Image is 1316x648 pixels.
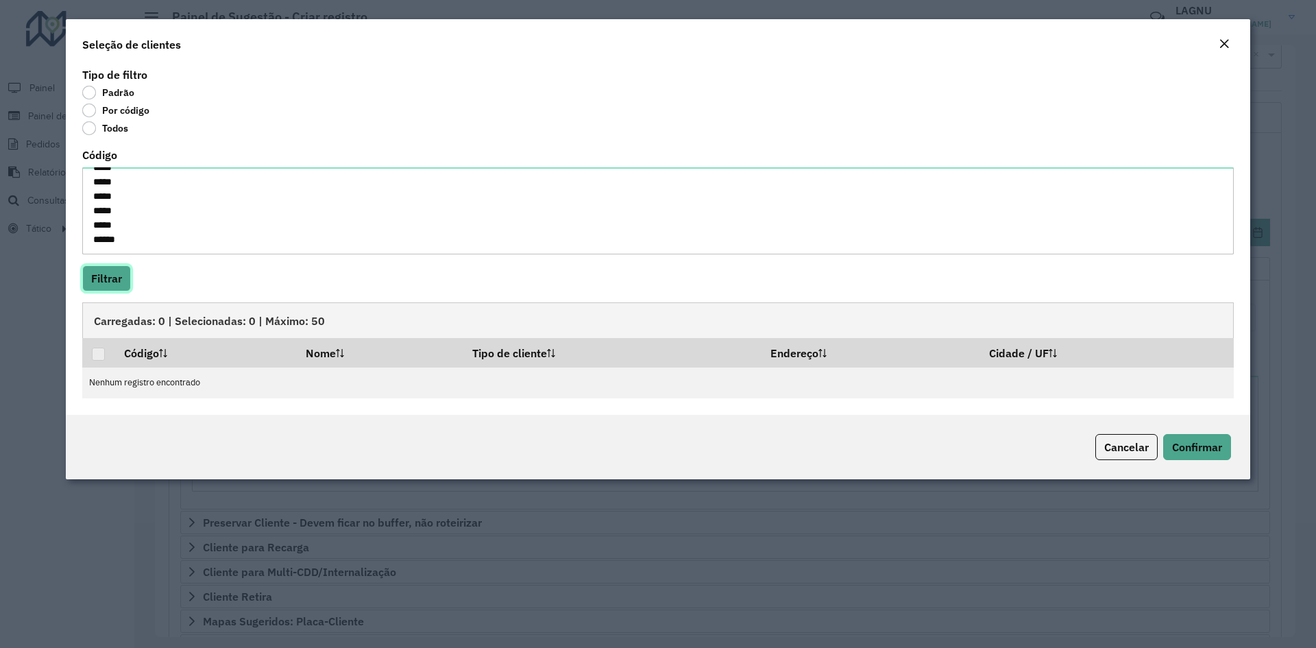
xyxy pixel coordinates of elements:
[1172,440,1222,454] span: Confirmar
[82,265,131,291] button: Filtrar
[82,121,128,135] label: Todos
[1104,440,1149,454] span: Cancelar
[82,147,117,163] label: Código
[1095,434,1158,460] button: Cancelar
[980,338,1234,367] th: Cidade / UF
[1219,38,1230,49] em: Fechar
[82,67,147,83] label: Tipo de filtro
[82,86,134,99] label: Padrão
[296,338,463,367] th: Nome
[1215,36,1234,53] button: Close
[463,338,761,367] th: Tipo de cliente
[114,338,295,367] th: Código
[82,36,181,53] h4: Seleção de clientes
[1163,434,1231,460] button: Confirmar
[82,368,1234,398] td: Nenhum registro encontrado
[761,338,980,367] th: Endereço
[82,104,149,117] label: Por código
[82,302,1234,338] div: Carregadas: 0 | Selecionadas: 0 | Máximo: 50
